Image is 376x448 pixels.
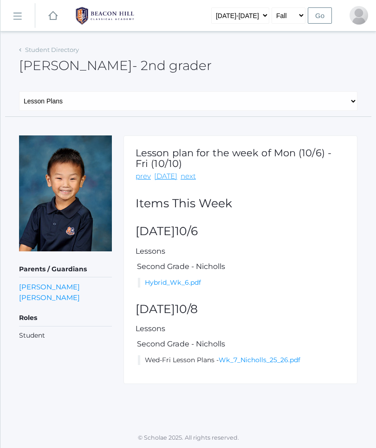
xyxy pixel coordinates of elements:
span: 10/8 [175,302,198,316]
div: Lily Ip [350,6,368,25]
li: Student [19,331,112,340]
a: Student Directory [25,46,79,53]
a: Hybrid_Wk_6.pdf [145,278,201,287]
a: [DATE] [154,171,177,182]
a: Wk_7_Nicholls_25_26.pdf [219,356,300,364]
a: next [181,171,196,182]
h5: Parents / Guardians [19,262,112,277]
input: Go [308,7,332,24]
h1: Lesson plan for the week of Mon (10/6) - Fri (10/10) [136,147,345,169]
p: © Scholae 2025. All rights reserved. [0,434,376,442]
h2: Items This Week [136,197,345,210]
h5: Lessons [136,325,345,333]
span: 10/6 [175,224,198,238]
img: John Ip [19,135,112,251]
h5: Lessons [136,247,345,256]
a: prev [136,171,151,182]
a: [PERSON_NAME] [19,282,80,292]
img: 1_BHCALogos-05.png [70,4,140,27]
li: Wed-Fri Lesson Plans - [138,355,345,365]
a: [PERSON_NAME] [19,292,80,303]
h2: [DATE] [136,225,345,238]
h5: Second Grade - Nicholls [136,340,345,348]
span: - 2nd grader [132,58,212,73]
h2: [DATE] [136,303,345,316]
h5: Second Grade - Nicholls [136,262,345,271]
h2: [PERSON_NAME] [19,58,212,73]
h5: Roles [19,310,112,326]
